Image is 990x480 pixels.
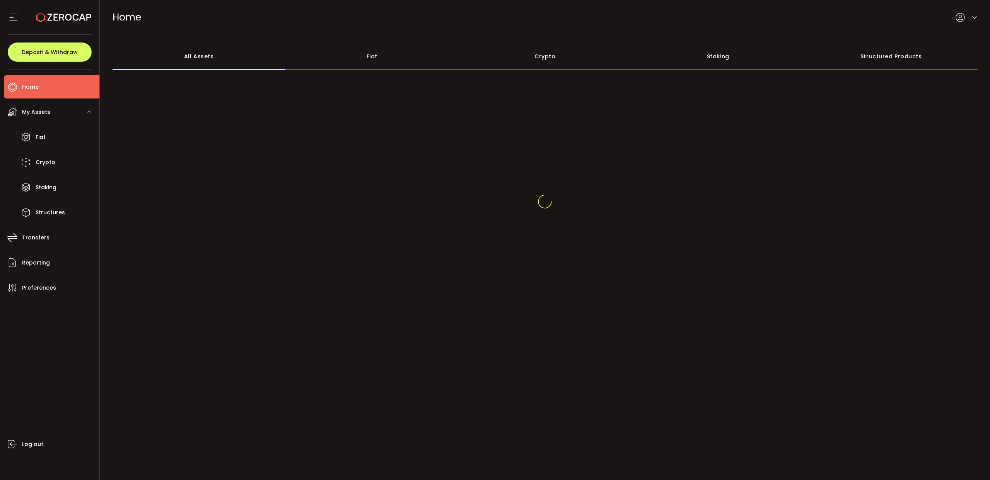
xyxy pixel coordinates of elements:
[285,43,459,70] div: Fiat
[36,132,46,143] span: Fiat
[36,182,56,193] span: Staking
[113,43,286,70] div: All Assets
[632,43,805,70] div: Staking
[36,207,65,218] span: Structures
[22,282,56,293] span: Preferences
[22,257,50,268] span: Reporting
[113,10,141,24] span: Home
[8,42,92,62] button: Deposit & Withdraw
[805,43,978,70] div: Structured Products
[459,43,632,70] div: Crypto
[22,439,43,450] span: Log out
[22,49,78,55] span: Deposit & Withdraw
[22,107,50,118] span: My Assets
[22,81,39,93] span: Home
[22,232,49,243] span: Transfers
[36,157,55,168] span: Crypto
